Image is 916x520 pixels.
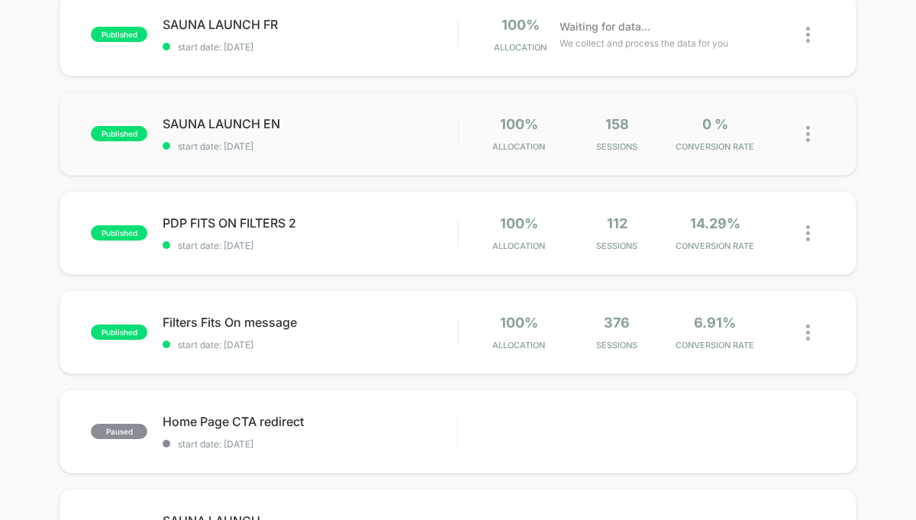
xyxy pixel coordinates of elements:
[572,241,662,251] span: Sessions
[694,315,736,331] span: 6.91%
[163,414,456,429] span: Home Page CTA redirect
[163,140,457,152] span: start date: [DATE]
[91,126,147,141] span: published
[492,241,545,251] span: Allocation
[690,215,740,231] span: 14.29%
[163,41,457,53] span: start date: [DATE]
[500,315,538,331] span: 100%
[560,36,728,50] span: We collect and process the data for you
[492,141,545,152] span: Allocation
[163,315,457,330] span: Filters Fits On message
[806,225,810,241] img: close
[806,325,810,341] img: close
[163,116,457,131] span: SAUNA LAUNCH EN
[670,141,760,152] span: CONVERSION RATE
[560,18,650,35] span: Waiting for data...
[702,116,728,132] span: 0 %
[500,215,538,231] span: 100%
[91,424,147,439] span: paused
[500,116,538,132] span: 100%
[806,126,810,142] img: close
[494,42,547,53] span: Allocation
[163,240,457,251] span: start date: [DATE]
[91,27,147,42] span: published
[163,438,456,450] span: start date: [DATE]
[670,241,760,251] span: CONVERSION RATE
[604,315,630,331] span: 376
[572,340,662,350] span: Sessions
[572,141,662,152] span: Sessions
[91,325,147,340] span: published
[163,339,457,350] span: start date: [DATE]
[605,116,629,132] span: 158
[91,225,147,241] span: published
[492,340,545,350] span: Allocation
[163,17,457,32] span: SAUNA LAUNCH FR
[607,215,627,231] span: 112
[670,340,760,350] span: CONVERSION RATE
[502,17,540,33] span: 100%
[163,215,457,231] span: PDP FITS ON FILTERS 2
[806,27,810,43] img: close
